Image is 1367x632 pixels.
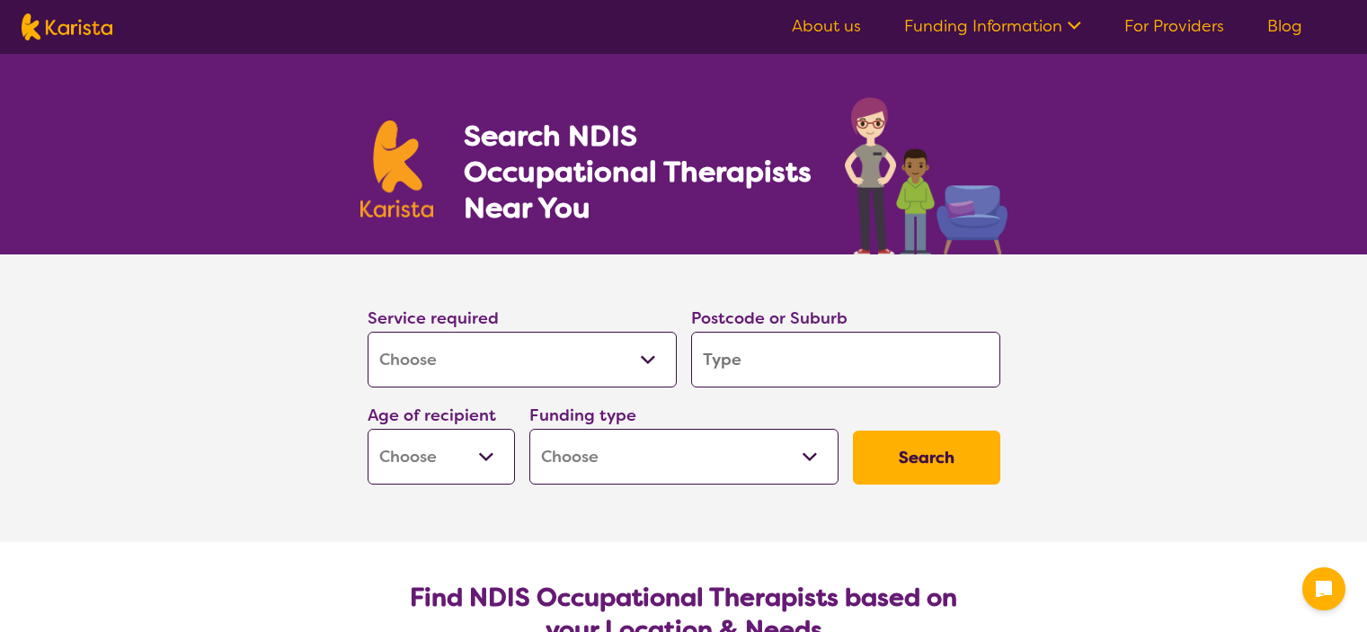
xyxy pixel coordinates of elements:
label: Funding type [529,405,636,426]
label: Postcode or Suburb [691,307,848,329]
h1: Search NDIS Occupational Therapists Near You [464,118,813,226]
img: occupational-therapy [845,97,1007,254]
label: Service required [368,307,499,329]
a: About us [792,15,861,37]
a: Funding Information [904,15,1081,37]
img: Karista logo [360,120,434,218]
input: Type [691,332,1000,387]
a: Blog [1267,15,1302,37]
button: Search [853,431,1000,485]
a: For Providers [1124,15,1224,37]
label: Age of recipient [368,405,496,426]
img: Karista logo [22,13,112,40]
